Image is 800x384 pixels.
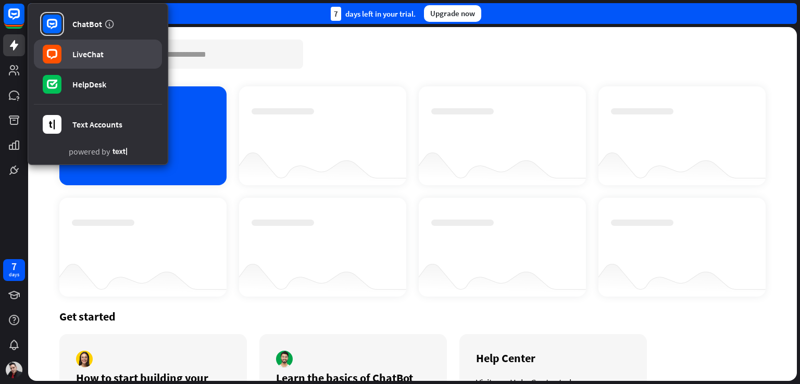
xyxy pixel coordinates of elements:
[424,5,481,22] div: Upgrade now
[331,7,341,21] div: 7
[8,4,40,35] button: Open LiveChat chat widget
[11,262,17,271] div: 7
[331,7,416,21] div: days left in your trial.
[9,271,19,278] div: days
[59,309,766,324] div: Get started
[276,351,293,367] img: author
[476,351,630,365] div: Help Center
[76,351,93,367] img: author
[3,259,25,281] a: 7 days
